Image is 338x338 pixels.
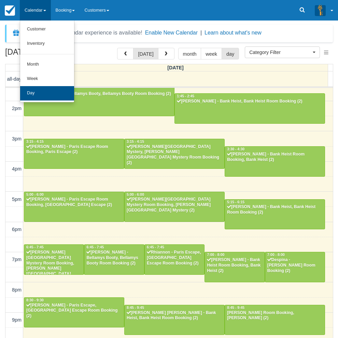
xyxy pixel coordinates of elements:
[86,245,104,249] span: 6:45 - 7:45
[146,250,202,266] div: Rhiannon - Paris Escape, [GEOGRAPHIC_DATA] Escape Room Booking (2)
[20,21,74,103] ul: Calendar
[127,306,144,310] span: 8:45 - 9:45
[26,91,172,97] div: [PERSON_NAME] - Bellamys Booty, Bellamys Booty Room Booking (2)
[24,244,84,274] a: 6:45 - 7:45[PERSON_NAME][GEOGRAPHIC_DATA] Mystery Room Booking, [PERSON_NAME][GEOGRAPHIC_DATA] My...
[227,306,244,310] span: 8:45 - 9:45
[225,146,325,176] a: 3:30 - 4:30[PERSON_NAME] - Bank Heist Room Booking, Bank Heist (2)
[144,244,205,274] a: 6:45 - 7:45Rhiannon - Paris Escape, [GEOGRAPHIC_DATA] Escape Room Booking (2)
[23,29,142,37] div: A new Booking Calendar experience is available!
[177,94,194,98] span: 1:45 - 2:45
[124,139,225,169] a: 3:15 - 4:15[PERSON_NAME][GEOGRAPHIC_DATA] Mystery, [PERSON_NAME][GEOGRAPHIC_DATA] Mystery Room Bo...
[127,140,144,144] span: 3:15 - 4:15
[126,144,223,166] div: [PERSON_NAME][GEOGRAPHIC_DATA] Mystery, [PERSON_NAME][GEOGRAPHIC_DATA] Mystery Room Booking (2)
[26,250,82,282] div: [PERSON_NAME][GEOGRAPHIC_DATA] Mystery Room Booking, [PERSON_NAME][GEOGRAPHIC_DATA] Mystery (2)
[20,22,74,37] a: Customer
[126,310,223,321] div: [PERSON_NAME] [PERSON_NAME] - Bank Heist, Bank Heist Room Booking (2)
[207,253,224,257] span: 7:00 - 8:00
[249,49,311,56] span: Category Filter
[200,30,202,36] span: |
[177,99,323,104] div: [PERSON_NAME] - Bank Heist, Bank Heist Room Booking (2)
[222,48,239,59] button: day
[12,317,22,323] span: 9pm
[26,303,122,319] div: [PERSON_NAME] - Paris Escape, [GEOGRAPHIC_DATA] Escape Room Booking (2)
[20,37,74,51] a: Inventory
[315,5,326,16] img: A3
[227,310,323,321] div: [PERSON_NAME] Room Booking, [PERSON_NAME] (2)
[127,193,144,197] span: 5:00 - 6:00
[20,72,74,86] a: Week
[205,252,265,282] a: 7:00 - 8:00[PERSON_NAME] - Bank Heist Room Booking, Bank Heist (2)
[86,250,142,266] div: [PERSON_NAME] - Bellamys Booty, Bellamys Booty Room Booking (2)
[174,93,325,123] a: 1:45 - 2:45[PERSON_NAME] - Bank Heist, Bank Heist Room Booking (2)
[227,152,323,163] div: [PERSON_NAME] - Bank Heist Room Booking, Bank Heist (2)
[147,245,164,249] span: 6:45 - 7:45
[24,139,124,169] a: 3:15 - 4:15[PERSON_NAME] - Paris Escape Room Booking, Paris Escape (2)
[267,257,323,274] div: Despina - [PERSON_NAME] Room Booking (2)
[20,86,74,100] a: Day
[26,245,44,249] span: 6:45 - 7:45
[227,147,244,151] span: 3:30 - 4:30
[178,48,201,59] button: month
[265,252,325,282] a: 7:00 - 8:00Despina - [PERSON_NAME] Room Booking (2)
[12,106,22,111] span: 2pm
[124,305,225,335] a: 8:45 - 9:45[PERSON_NAME] [PERSON_NAME] - Bank Heist, Bank Heist Room Booking (2)
[12,287,22,293] span: 8pm
[26,298,44,302] span: 8:30 - 9:30
[24,297,124,327] a: 8:30 - 9:30[PERSON_NAME] - Paris Escape, [GEOGRAPHIC_DATA] Escape Room Booking (2)
[7,76,22,82] span: all-day
[12,227,22,232] span: 6pm
[201,48,222,59] button: week
[26,193,44,197] span: 5:00 - 6:00
[5,48,91,60] h2: [DATE]
[126,197,223,213] div: [PERSON_NAME][GEOGRAPHIC_DATA] Mystery Room Booking, [PERSON_NAME][GEOGRAPHIC_DATA] Mystery (2)
[24,192,124,222] a: 5:00 - 6:00[PERSON_NAME] - Paris Escape Room Booking, [GEOGRAPHIC_DATA] Escape (2)
[227,204,323,215] div: [PERSON_NAME] - Bank Heist, Bank Heist Room Booking (2)
[225,305,325,335] a: 8:45 - 9:45[PERSON_NAME] Room Booking, [PERSON_NAME] (2)
[207,257,263,274] div: [PERSON_NAME] - Bank Heist Room Booking, Bank Heist (2)
[145,29,198,36] button: Enable New Calendar
[205,30,262,36] a: Learn about what's new
[84,244,144,274] a: 6:45 - 7:45[PERSON_NAME] - Bellamys Booty, Bellamys Booty Room Booking (2)
[24,86,174,116] a: 1:30 - 2:30[PERSON_NAME] - Bellamys Booty, Bellamys Booty Room Booking (2)
[12,257,22,262] span: 7pm
[245,46,320,58] button: Category Filter
[227,200,244,204] span: 5:15 - 6:15
[267,253,285,257] span: 7:00 - 8:00
[12,197,22,202] span: 5pm
[26,144,122,155] div: [PERSON_NAME] - Paris Escape Room Booking, Paris Escape (2)
[133,48,158,59] button: [DATE]
[225,199,325,229] a: 5:15 - 6:15[PERSON_NAME] - Bank Heist, Bank Heist Room Booking (2)
[5,5,15,16] img: checkfront-main-nav-mini-logo.png
[12,136,22,141] span: 3pm
[167,65,184,70] span: [DATE]
[12,166,22,172] span: 4pm
[26,140,44,144] span: 3:15 - 4:15
[124,192,225,222] a: 5:00 - 6:00[PERSON_NAME][GEOGRAPHIC_DATA] Mystery Room Booking, [PERSON_NAME][GEOGRAPHIC_DATA] My...
[20,57,74,72] a: Month
[26,197,122,208] div: [PERSON_NAME] - Paris Escape Room Booking, [GEOGRAPHIC_DATA] Escape (2)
